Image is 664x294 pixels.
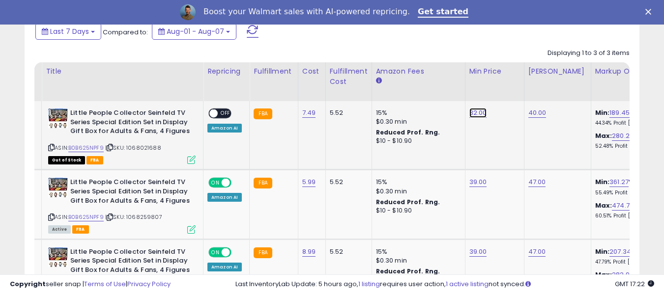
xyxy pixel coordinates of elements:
div: $0.30 min [376,187,458,196]
small: FBA [254,247,272,258]
span: OFF [230,248,246,256]
div: Amazon AI [207,263,242,271]
div: Close [645,9,655,15]
span: OFF [218,109,233,118]
div: 15% [376,247,458,256]
div: $10 - $10.90 [376,207,458,215]
small: FBA [254,178,272,188]
b: Max: [595,201,612,210]
div: $10 - $10.90 [376,137,458,145]
div: Amazon Fees [376,66,461,77]
span: Aug-01 - Aug-07 [167,27,224,36]
a: 47.00 [528,247,546,257]
div: Amazon AI [207,193,242,202]
b: Min: [595,177,610,187]
a: 280.24 [612,131,634,141]
div: $0.30 min [376,256,458,265]
span: OFF [230,179,246,187]
button: Last 7 Days [35,23,101,40]
a: 47.00 [528,177,546,187]
img: Profile image for Adrian [180,4,196,20]
a: 32.00 [469,108,487,118]
b: Max: [595,131,612,140]
span: Compared to: [103,27,148,37]
div: 5.52 [330,247,364,256]
span: ON [209,179,222,187]
a: 189.45 [609,108,630,118]
div: [PERSON_NAME] [528,66,587,77]
div: Fulfillment [254,66,293,77]
div: Fulfillment Cost [330,66,368,87]
div: 5.52 [330,178,364,187]
a: 39.00 [469,177,487,187]
a: B0B625NPF9 [68,213,104,221]
div: 15% [376,178,458,187]
div: 15% [376,108,458,117]
span: FBA [87,156,103,164]
b: Reduced Prof. Rng. [376,198,440,206]
div: 5.52 [330,108,364,117]
span: All listings currently available for purchase on Amazon [48,225,71,234]
a: 1 active listing [446,279,489,289]
span: 2025-08-16 17:22 GMT [615,279,654,289]
div: Boost your Walmart sales with AI-powered repricing. [203,7,410,17]
a: 207.34 [609,247,631,257]
span: Last 7 Days [50,27,89,36]
div: ASIN: [48,178,196,232]
div: $0.30 min [376,117,458,126]
small: Amazon Fees. [376,77,382,85]
div: ASIN: [48,108,196,163]
div: Repricing [207,66,245,77]
div: Amazon AI [207,124,242,133]
span: FBA [72,225,89,234]
span: | SKU: 1068021688 [105,144,161,152]
div: Min Price [469,66,520,77]
div: Displaying 1 to 3 of 3 items [548,49,630,58]
a: 5.99 [302,177,316,187]
img: 51Pp9umlVzL._SL40_.jpg [48,247,68,267]
span: All listings that are currently out of stock and unavailable for purchase on Amazon [48,156,85,164]
a: 7.49 [302,108,316,118]
a: 8.99 [302,247,316,257]
img: 51Pp9umlVzL._SL40_.jpg [48,108,68,128]
span: | SKU: 1068259807 [105,213,162,221]
a: 40.00 [528,108,547,118]
div: Cost [302,66,321,77]
b: Reduced Prof. Rng. [376,128,440,136]
div: Last InventoryLab Update: 5 hours ago, requires user action, not synced. [235,280,654,289]
b: Little People Collector Seinfeld TV Series Special Edition Set in Display Gift Box for Adults & F... [70,247,190,277]
a: 39.00 [469,247,487,257]
a: Terms of Use [84,279,126,289]
a: Get started [418,7,468,18]
b: Little People Collector Seinfeld TV Series Special Edition Set in Display Gift Box for Adults & F... [70,178,190,208]
a: Privacy Policy [127,279,171,289]
b: Min: [595,247,610,256]
b: Min: [595,108,610,117]
a: 361.27 [609,177,629,187]
a: 1 listing [358,279,380,289]
img: 51Pp9umlVzL._SL40_.jpg [48,178,68,197]
button: Aug-01 - Aug-07 [152,23,236,40]
small: FBA [254,108,272,119]
a: 474.79 [612,201,634,211]
div: Title [46,66,199,77]
a: B0B625NPF9 [68,144,104,152]
div: seller snap | | [10,280,171,289]
b: Little People Collector Seinfeld TV Series Special Edition Set in Display Gift Box for Adults & F... [70,108,190,138]
span: ON [209,248,222,256]
strong: Copyright [10,279,46,289]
